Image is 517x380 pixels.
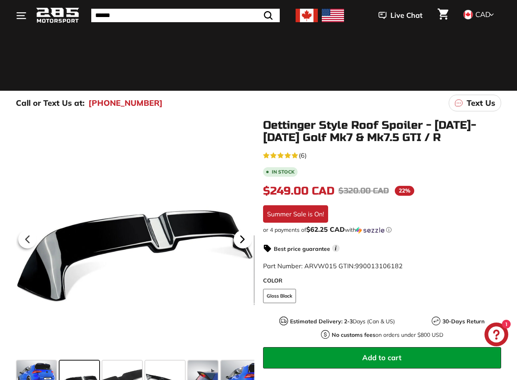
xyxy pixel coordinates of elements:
a: [PHONE_NUMBER] [88,97,163,109]
h1: Oettinger Style Roof Spoiler - [DATE]-[DATE] Golf Mk7 & Mk7.5 GTI / R [263,119,502,144]
span: $62.25 CAD [306,225,345,233]
span: Live Chat [390,10,423,21]
span: CAD [475,10,490,19]
span: (6) [299,151,307,160]
b: In stock [272,170,294,174]
p: Text Us [467,97,495,109]
strong: Best price guarantee [274,245,330,252]
img: Logo_285_Motorsport_areodynamics_components [36,6,79,25]
button: Live Chat [368,6,433,25]
span: 990013106182 [355,262,403,270]
p: Days (Can & US) [290,317,395,326]
span: $249.00 CAD [263,184,334,198]
p: Call or Text Us at: [16,97,85,109]
p: on orders under $800 USD [332,331,443,339]
a: Cart [433,2,453,29]
div: or 4 payments of with [263,226,502,234]
input: Search [91,9,280,22]
div: or 4 payments of$62.25 CADwithSezzle Click to learn more about Sezzle [263,226,502,234]
a: Text Us [449,95,501,111]
div: Summer Sale is On! [263,205,328,223]
span: i [332,244,340,252]
strong: 30-Days Return [442,318,484,325]
label: COLOR [263,277,502,285]
span: Part Number: ARVW015 GTIN: [263,262,403,270]
strong: Estimated Delivery: 2-3 [290,318,353,325]
span: 22% [395,186,414,196]
strong: No customs fees [332,331,375,338]
img: Sezzle [356,227,384,234]
button: Add to cart [263,347,502,369]
a: 4.7 rating (6 votes) [263,150,502,160]
inbox-online-store-chat: Shopify online store chat [482,323,511,348]
span: $320.00 CAD [338,186,389,196]
span: Add to cart [362,353,402,362]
